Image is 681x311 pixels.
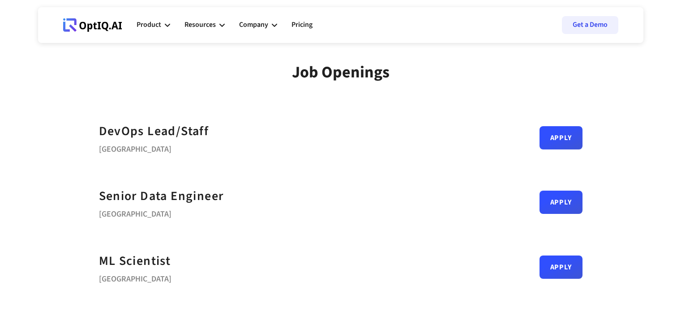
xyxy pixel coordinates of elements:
[137,12,170,38] div: Product
[239,19,268,31] div: Company
[540,256,582,279] a: Apply
[63,12,122,38] a: Webflow Homepage
[99,186,224,206] a: Senior Data Engineer
[239,12,277,38] div: Company
[540,126,582,149] a: Apply
[99,141,209,154] div: [GEOGRAPHIC_DATA]
[99,206,224,219] div: [GEOGRAPHIC_DATA]
[99,121,209,141] a: DevOps Lead/Staff
[184,19,216,31] div: Resources
[137,19,161,31] div: Product
[99,271,171,284] div: [GEOGRAPHIC_DATA]
[562,16,618,34] a: Get a Demo
[63,31,64,32] div: Webflow Homepage
[540,191,582,214] a: Apply
[292,63,390,82] div: Job Openings
[291,12,313,38] a: Pricing
[99,251,171,271] a: ML Scientist
[184,12,225,38] div: Resources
